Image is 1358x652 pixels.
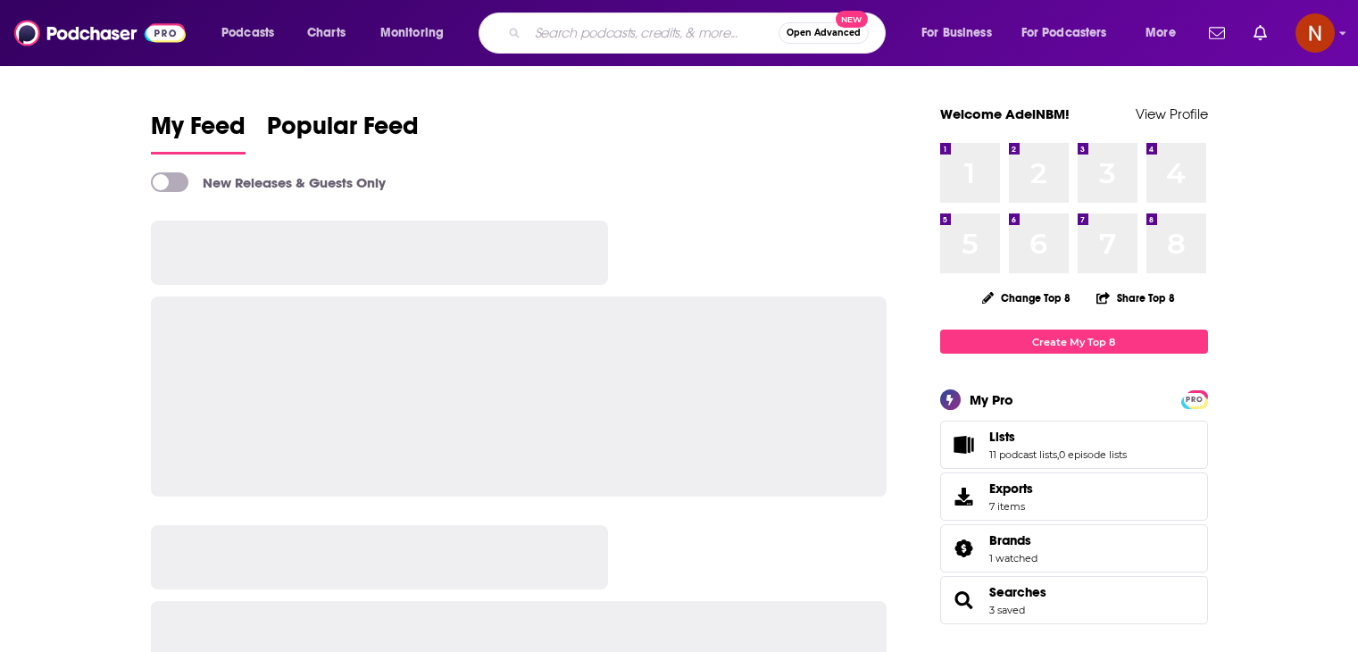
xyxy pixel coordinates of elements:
span: Lists [940,421,1208,469]
span: Lists [989,429,1015,445]
img: User Profile [1296,13,1335,53]
button: Share Top 8 [1096,280,1176,315]
span: Popular Feed [267,111,419,152]
span: Podcasts [221,21,274,46]
a: Searches [989,584,1046,600]
a: PRO [1184,392,1205,405]
span: Brands [989,532,1031,548]
span: Monitoring [380,21,444,46]
a: Searches [946,588,982,613]
a: 1 watched [989,552,1037,564]
a: 11 podcast lists [989,448,1057,461]
a: Popular Feed [267,111,419,155]
button: Show profile menu [1296,13,1335,53]
span: More [1146,21,1176,46]
span: Searches [940,576,1208,624]
a: 3 saved [989,604,1025,616]
button: open menu [209,19,297,47]
span: , [1057,448,1059,461]
a: New Releases & Guests Only [151,172,386,192]
img: Podchaser - Follow, Share and Rate Podcasts [14,16,186,50]
a: View Profile [1136,105,1208,122]
a: Charts [296,19,356,47]
a: 0 episode lists [1059,448,1127,461]
a: Lists [946,432,982,457]
span: Charts [307,21,346,46]
span: PRO [1184,393,1205,406]
input: Search podcasts, credits, & more... [528,19,779,47]
span: Brands [940,524,1208,573]
div: My Pro [970,391,1013,408]
div: Search podcasts, credits, & more... [496,13,903,54]
a: Exports [940,472,1208,521]
button: Change Top 8 [971,287,1082,309]
a: Create My Top 8 [940,330,1208,354]
span: For Business [921,21,992,46]
span: New [836,11,868,28]
a: My Feed [151,111,246,155]
span: Exports [989,481,1033,497]
a: Brands [989,532,1037,548]
a: Lists [989,429,1127,445]
span: Open Advanced [787,29,861,38]
button: open menu [909,19,1014,47]
a: Brands [946,536,982,561]
span: Exports [946,484,982,509]
span: For Podcasters [1021,21,1107,46]
a: Show notifications dropdown [1202,18,1232,48]
span: Logged in as AdelNBM [1296,13,1335,53]
span: My Feed [151,111,246,152]
button: Open AdvancedNew [779,22,869,44]
button: open menu [1010,19,1133,47]
button: open menu [1133,19,1198,47]
button: open menu [368,19,467,47]
a: Show notifications dropdown [1246,18,1274,48]
span: 7 items [989,500,1033,513]
a: Welcome AdelNBM! [940,105,1070,122]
